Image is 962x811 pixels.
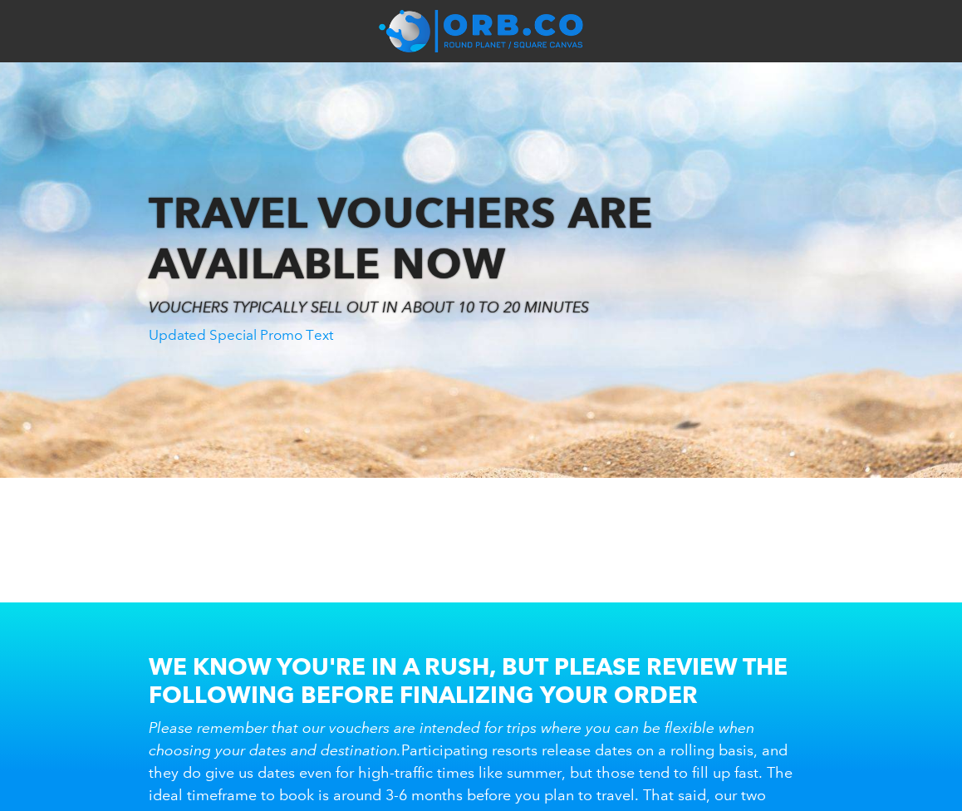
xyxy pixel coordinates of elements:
[149,188,813,289] h1: TRAVEL VOUCHERS ARE AVAILABLE NOW
[149,719,754,759] em: Please remember that our vouchers are intended for trips where you can be flexible when choosing ...
[149,327,813,344] h5: Updated Special Promo Text
[149,652,788,709] b: WE KNOW YOU'RE IN A RUSH, BUT PLEASE REVIEW THE FOLLOWING BEFORE FINALIZING YOUR ORDER
[149,298,589,317] em: VOUCHERS TYPICALLY SELL OUT IN ABOUT 10 TO 20 MINUTES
